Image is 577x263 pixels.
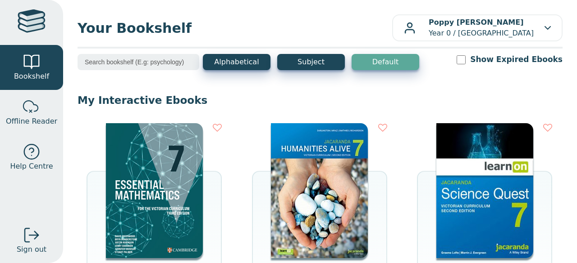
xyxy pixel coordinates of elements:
span: Your Bookshelf [78,18,392,38]
button: Subject [277,54,345,70]
b: Poppy [PERSON_NAME] [429,18,523,27]
button: Poppy [PERSON_NAME]Year 0 / [GEOGRAPHIC_DATA] [392,14,563,41]
p: My Interactive Ebooks [78,94,563,107]
img: 429ddfad-7b91-e911-a97e-0272d098c78b.jpg [271,123,368,258]
span: Bookshelf [14,71,49,82]
img: 329c5ec2-5188-ea11-a992-0272d098c78b.jpg [436,123,533,258]
span: Sign out [17,244,46,255]
img: a4cdec38-c0cf-47c5-bca4-515c5eb7b3e9.png [106,123,203,258]
p: Year 0 / [GEOGRAPHIC_DATA] [429,17,534,39]
span: Help Centre [10,161,53,172]
span: Offline Reader [6,116,57,127]
button: Alphabetical [203,54,270,70]
input: Search bookshelf (E.g: psychology) [78,54,199,70]
button: Default [352,54,419,70]
label: Show Expired Ebooks [470,54,563,65]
